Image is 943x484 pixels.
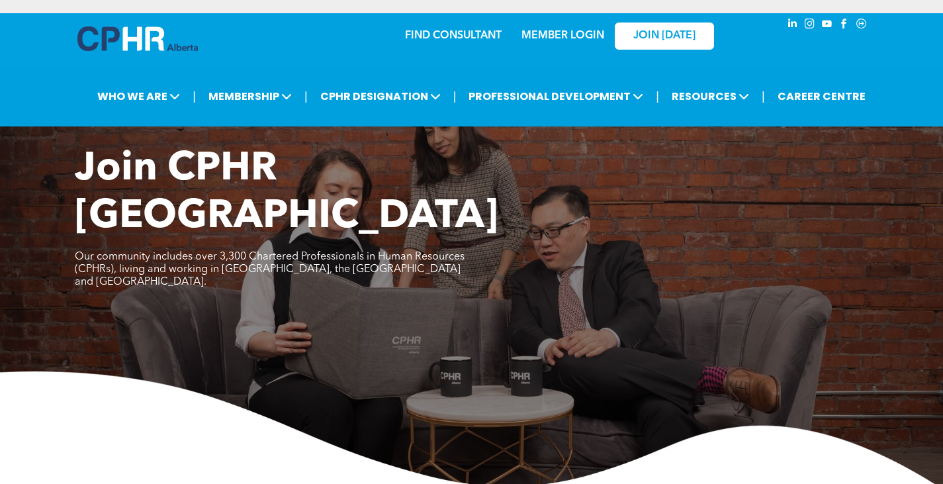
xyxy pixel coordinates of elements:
[93,84,184,109] span: WHO WE ARE
[762,83,765,110] li: |
[633,30,696,42] span: JOIN [DATE]
[75,150,498,237] span: Join CPHR [GEOGRAPHIC_DATA]
[77,26,198,51] img: A blue and white logo for cp alberta
[405,30,502,41] a: FIND CONSULTANT
[453,83,457,110] li: |
[521,30,604,41] a: MEMBER LOGIN
[193,83,196,110] li: |
[656,83,659,110] li: |
[75,252,465,287] span: Our community includes over 3,300 Chartered Professionals in Human Resources (CPHRs), living and ...
[786,17,800,34] a: linkedin
[204,84,296,109] span: MEMBERSHIP
[316,84,445,109] span: CPHR DESIGNATION
[668,84,753,109] span: RESOURCES
[615,23,714,50] a: JOIN [DATE]
[837,17,852,34] a: facebook
[803,17,817,34] a: instagram
[820,17,834,34] a: youtube
[465,84,647,109] span: PROFESSIONAL DEVELOPMENT
[304,83,308,110] li: |
[774,84,870,109] a: CAREER CENTRE
[854,17,869,34] a: Social network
